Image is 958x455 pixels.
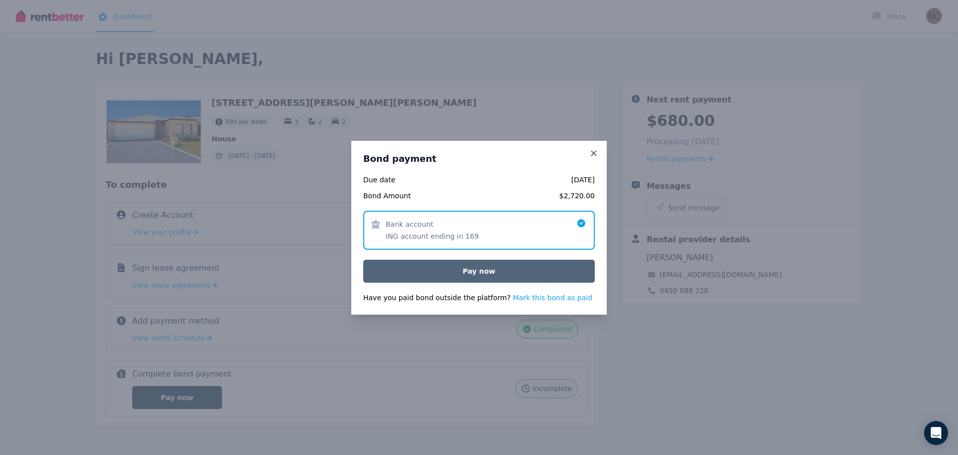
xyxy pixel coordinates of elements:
[363,260,595,283] button: Pay now
[439,191,595,201] span: $2,720.00
[924,421,948,445] div: Open Intercom Messenger
[363,293,595,303] p: Have you paid bond outside the platform?
[439,175,595,185] span: [DATE]
[363,191,433,201] span: Bond Amount
[363,175,433,185] span: Due date
[363,153,595,165] h3: Bond payment
[386,231,479,241] span: ING account ending in 169
[513,293,592,303] button: Mark this bond as paid
[386,219,433,229] span: Bank account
